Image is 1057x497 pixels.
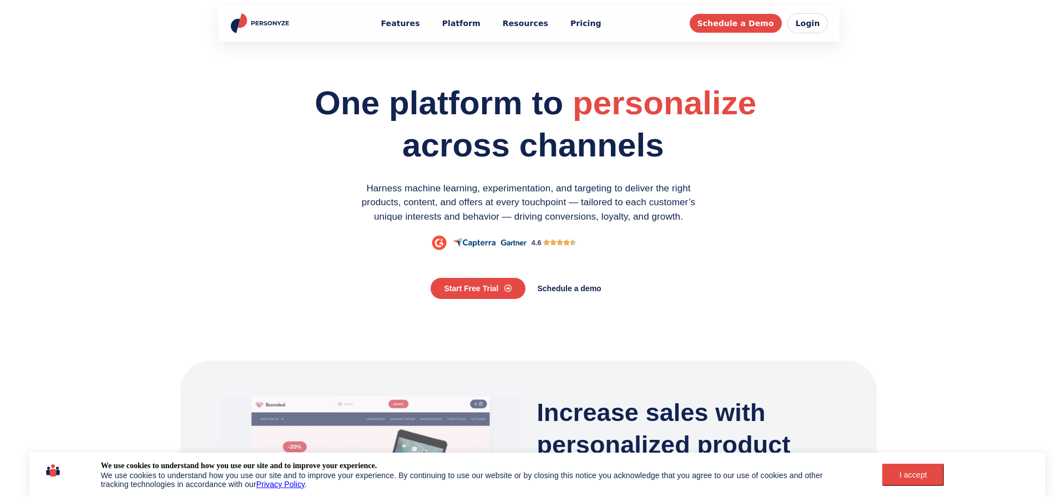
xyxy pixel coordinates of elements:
[348,181,709,224] p: Harness machine learning, experimentation, and targeting to deliver the right products, content, ...
[537,397,837,493] h3: Increase sales with personalized product recommendations
[563,237,570,247] i: 
[101,461,377,471] div: We use cookies to understand how you use our site and to improve your experience.
[543,237,577,247] div: 4.5/5
[434,13,488,34] a: Platform
[229,13,293,33] a: Personyze home
[218,6,839,42] header: Personyze site header
[495,13,556,34] button: Resources
[690,14,782,33] a: Schedule a Demo
[538,285,601,292] span: Schedule a demo
[787,13,828,33] a: Login
[229,13,293,33] img: Personyze
[402,126,664,164] span: across channels
[570,237,576,247] i: 
[101,471,852,489] div: We use cookies to understand how you use our site and to improve your experience. By continuing t...
[543,237,550,247] i: 
[444,285,498,292] span: Start Free Trial
[563,13,609,34] a: Pricing
[882,464,944,486] button: I accept
[256,480,305,489] a: Privacy Policy
[557,237,563,247] i: 
[889,470,937,479] div: I accept
[46,461,60,480] img: icon
[431,278,525,299] a: Start Free Trial
[315,84,563,121] span: One platform to
[373,13,609,34] nav: Main menu
[550,237,557,247] i: 
[532,237,542,248] div: 4.6
[373,13,427,34] button: Features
